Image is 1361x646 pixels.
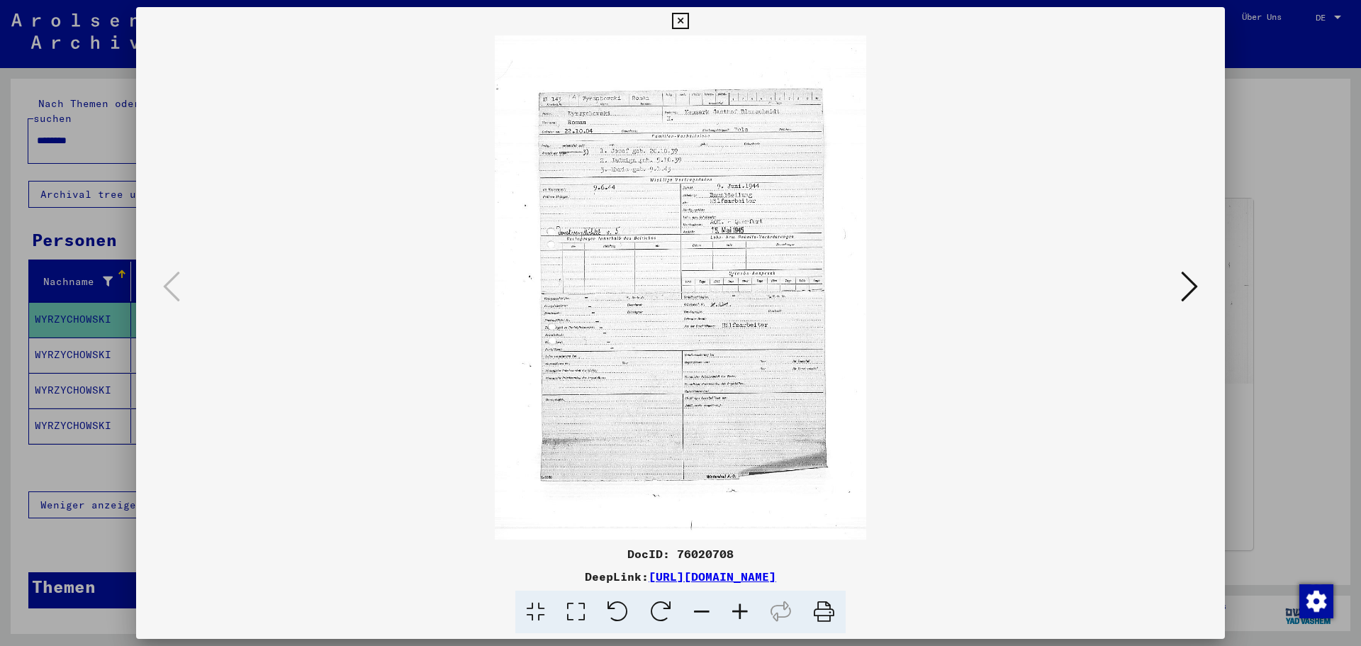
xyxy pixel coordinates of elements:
[1299,584,1333,618] div: Zustimmung ändern
[184,35,1177,540] img: 001.jpg
[649,569,776,584] a: [URL][DOMAIN_NAME]
[1299,584,1333,618] img: Zustimmung ändern
[136,568,1225,585] div: DeepLink:
[136,545,1225,562] div: DocID: 76020708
